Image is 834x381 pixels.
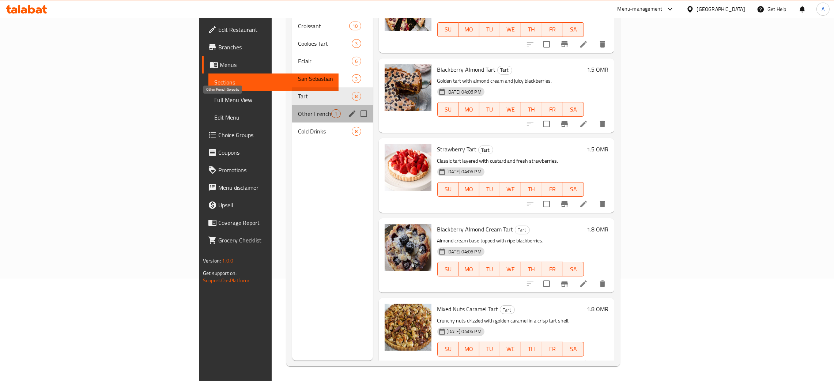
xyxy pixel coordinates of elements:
[524,344,539,354] span: TH
[203,276,249,285] a: Support.OpsPlatform
[521,102,542,117] button: TH
[594,195,611,213] button: delete
[579,200,588,208] a: Edit menu item
[545,344,560,354] span: FR
[437,224,513,235] span: Blackberry Almond Cream Tart
[566,264,581,275] span: SA
[298,57,352,65] span: Eclair
[521,342,542,357] button: TH
[385,304,431,351] img: Mixed Nuts Caramel Tart
[524,24,539,35] span: TH
[218,148,333,157] span: Coupons
[579,279,588,288] a: Edit menu item
[444,248,484,255] span: [DATE] 04:06 PM
[437,262,458,276] button: SU
[521,182,542,197] button: TH
[352,74,361,83] div: items
[587,224,608,234] h6: 1.8 OMR
[594,275,611,293] button: delete
[202,161,339,179] a: Promotions
[202,126,339,144] a: Choice Groups
[292,105,373,122] div: Other French Sweets1edit
[458,22,479,37] button: MO
[539,196,554,212] span: Select to update
[579,40,588,49] a: Edit menu item
[202,144,339,161] a: Coupons
[461,184,476,195] span: MO
[437,236,584,245] p: Almond cream base topped with ripe blackberries.
[437,303,498,314] span: Mixed Nuts Caramel Tart
[292,52,373,70] div: Eclair6
[524,184,539,195] span: TH
[479,102,500,117] button: TU
[822,5,824,13] span: A
[331,109,340,118] div: items
[441,24,456,35] span: SU
[292,87,373,105] div: Tart8
[579,359,588,368] a: Edit menu item
[203,268,237,278] span: Get support on:
[218,166,333,174] span: Promotions
[587,304,608,314] h6: 1.8 OMR
[521,262,542,276] button: TH
[437,64,496,75] span: Blackberry Almond Tart
[202,231,339,249] a: Grocery Checklist
[202,56,339,73] a: Menus
[437,316,584,325] p: Crunchy nuts drizzled with golden caramel in a crisp tart shell.
[437,144,477,155] span: Strawberry Tart
[461,104,476,115] span: MO
[556,355,573,373] button: Branch-specific-item
[479,262,500,276] button: TU
[298,39,352,48] span: Cookies Tart
[292,122,373,140] div: Cold Drinks8
[542,182,563,197] button: FR
[214,95,333,104] span: Full Menu View
[542,22,563,37] button: FR
[503,184,518,195] span: WE
[563,182,584,197] button: SA
[352,128,361,135] span: 8
[482,104,497,115] span: TU
[500,182,521,197] button: WE
[444,168,484,175] span: [DATE] 04:06 PM
[222,256,233,265] span: 1.0.0
[461,264,476,275] span: MO
[500,305,515,314] div: Tart
[461,344,476,354] span: MO
[214,78,333,87] span: Sections
[618,5,663,14] div: Menu-management
[352,57,361,65] div: items
[349,22,361,30] div: items
[347,108,358,119] button: edit
[352,40,361,47] span: 3
[203,256,221,265] span: Version:
[479,182,500,197] button: TU
[542,102,563,117] button: FR
[479,342,500,357] button: TU
[202,21,339,38] a: Edit Restaurant
[503,24,518,35] span: WE
[594,35,611,53] button: delete
[479,22,500,37] button: TU
[545,184,560,195] span: FR
[208,91,339,109] a: Full Menu View
[539,116,554,132] span: Select to update
[482,344,497,354] span: TU
[437,342,458,357] button: SU
[298,74,352,83] div: San Sebastian
[292,35,373,52] div: Cookies Tart3
[566,344,581,354] span: SA
[566,24,581,35] span: SA
[482,24,497,35] span: TU
[385,144,431,191] img: Strawberry Tart
[298,92,352,101] span: Tart
[298,109,331,118] span: Other French Sweets
[441,344,456,354] span: SU
[298,127,352,136] div: Cold Drinks
[500,342,521,357] button: WE
[539,37,554,52] span: Select to update
[332,110,340,117] span: 1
